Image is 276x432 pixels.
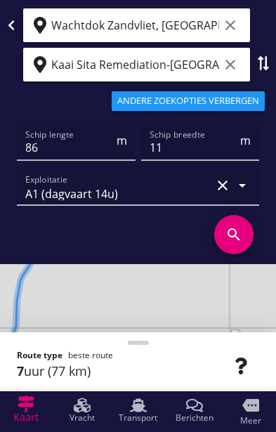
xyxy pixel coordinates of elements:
i: arrow_drop_down [234,177,251,194]
i: search [214,215,254,254]
span: Kaart [13,412,39,422]
input: Bestemming [51,53,219,76]
strong: 7 [17,362,24,379]
i: clear [222,17,239,34]
div: m [237,132,251,149]
div: Andere zoekopties verbergen [117,94,259,108]
a: Vracht [54,391,110,429]
span: Berichten [176,414,213,422]
span: Meer [240,417,261,425]
span: Transport [119,414,157,422]
input: Vertrekpunt [51,14,219,37]
span: Vracht [70,414,95,422]
i: clear [222,56,239,73]
input: Schip lengte [25,136,114,159]
div: uur (77 km) [17,362,259,381]
button: Andere zoekopties verbergen [112,91,265,111]
div: A1 (dagvaart 14u) [25,188,118,200]
i: clear [214,177,231,194]
input: Schip breedte [150,136,238,159]
a: Transport [110,391,166,429]
div: m [114,132,127,149]
i: more [242,397,259,414]
strong: Route type [17,349,63,361]
a: Berichten [166,391,223,429]
span: beste route [68,349,113,361]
